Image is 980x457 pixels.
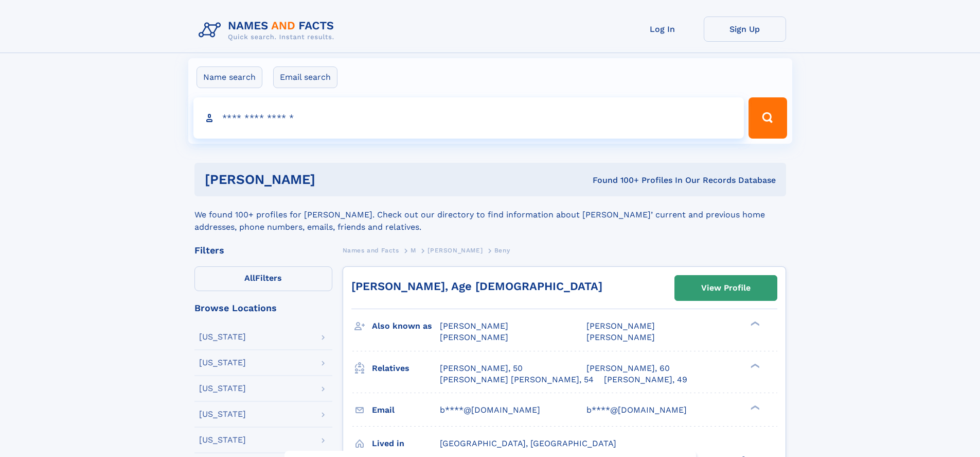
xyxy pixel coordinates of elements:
[604,374,687,385] a: [PERSON_NAME], 49
[372,360,440,377] h3: Relatives
[440,374,594,385] a: [PERSON_NAME] [PERSON_NAME], 54
[454,175,776,186] div: Found 100+ Profiles In Our Records Database
[244,273,255,283] span: All
[194,303,332,313] div: Browse Locations
[586,363,670,374] a: [PERSON_NAME], 60
[675,276,777,300] a: View Profile
[372,401,440,419] h3: Email
[748,404,760,411] div: ❯
[411,247,416,254] span: M
[194,16,343,44] img: Logo Names and Facts
[205,173,454,186] h1: [PERSON_NAME]
[427,244,483,257] a: [PERSON_NAME]
[199,384,246,393] div: [US_STATE]
[372,317,440,335] h3: Also known as
[411,244,416,257] a: M
[351,280,602,293] a: [PERSON_NAME], Age [DEMOGRAPHIC_DATA]
[440,332,508,342] span: [PERSON_NAME]
[748,320,760,327] div: ❯
[194,266,332,291] label: Filters
[193,97,744,139] input: search input
[586,321,655,331] span: [PERSON_NAME]
[704,16,786,42] a: Sign Up
[197,66,262,88] label: Name search
[440,438,616,448] span: [GEOGRAPHIC_DATA], [GEOGRAPHIC_DATA]
[749,97,787,139] button: Search Button
[701,276,751,300] div: View Profile
[372,435,440,452] h3: Lived in
[273,66,337,88] label: Email search
[494,247,510,254] span: Beny
[343,244,399,257] a: Names and Facts
[199,359,246,367] div: [US_STATE]
[440,321,508,331] span: [PERSON_NAME]
[427,247,483,254] span: [PERSON_NAME]
[621,16,704,42] a: Log In
[586,332,655,342] span: [PERSON_NAME]
[199,410,246,418] div: [US_STATE]
[199,333,246,341] div: [US_STATE]
[194,246,332,255] div: Filters
[440,363,523,374] a: [PERSON_NAME], 50
[194,196,786,233] div: We found 100+ profiles for [PERSON_NAME]. Check out our directory to find information about [PERS...
[199,436,246,444] div: [US_STATE]
[748,362,760,369] div: ❯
